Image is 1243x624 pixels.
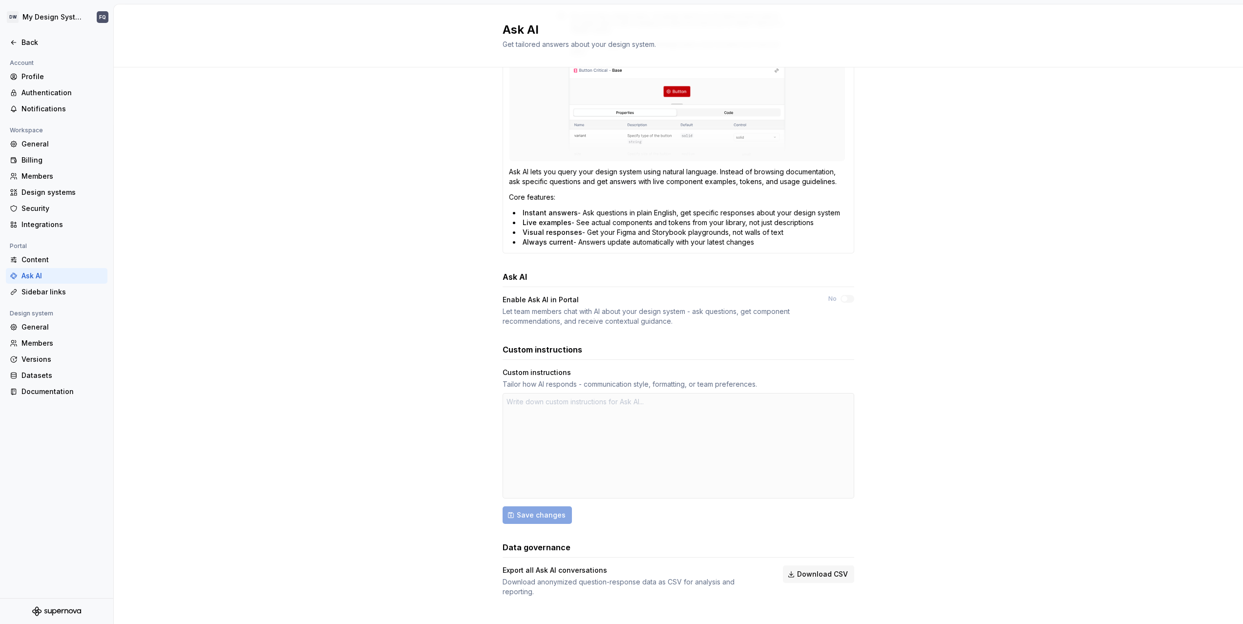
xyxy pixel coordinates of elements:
[503,577,765,597] div: Download anonymized question-response data as CSV for analysis and reporting.
[6,252,107,268] a: Content
[523,238,573,246] span: Always current
[21,354,104,364] div: Versions
[503,344,582,355] h3: Custom instructions
[503,22,843,38] h2: Ask AI
[21,371,104,380] div: Datasets
[503,271,527,283] h3: Ask AI
[21,338,104,348] div: Members
[6,168,107,184] a: Members
[509,192,848,202] p: Core features:
[6,284,107,300] a: Sidebar links
[21,187,104,197] div: Design systems
[21,104,104,114] div: Notifications
[783,565,854,583] button: Download CSV
[503,307,811,326] div: Let team members chat with AI about your design system - ask questions, get component recommendat...
[828,295,837,303] label: No
[513,208,848,218] li: - Ask questions in plain English, get specific responses about your design system
[6,352,107,367] a: Versions
[513,228,848,237] li: - Get your Figma and Storybook playgrounds, not walls of text
[6,35,107,50] a: Back
[21,72,104,82] div: Profile
[503,40,656,48] span: Get tailored answers about your design system.
[503,368,571,377] div: Custom instructions
[503,295,579,305] div: Enable Ask AI in Portal
[6,85,107,101] a: Authentication
[797,569,848,579] span: Download CSV
[6,101,107,117] a: Notifications
[21,387,104,396] div: Documentation
[21,155,104,165] div: Billing
[6,217,107,232] a: Integrations
[21,38,104,47] div: Back
[21,322,104,332] div: General
[6,57,38,69] div: Account
[513,237,848,247] li: - Answers update automatically with your latest changes
[6,384,107,399] a: Documentation
[503,565,607,575] div: Export all Ask AI conversations
[21,171,104,181] div: Members
[99,13,106,21] div: FQ
[21,139,104,149] div: General
[6,69,107,84] a: Profile
[523,208,578,217] span: Instant answers
[21,271,104,281] div: Ask AI
[32,606,81,616] svg: Supernova Logo
[503,541,570,553] h3: Data governance
[6,240,31,252] div: Portal
[513,218,848,228] li: - See actual components and tokens from your library, not just descriptions
[21,88,104,98] div: Authentication
[2,6,111,28] button: DWMy Design SystemFQ
[523,218,571,227] span: Live examples
[6,268,107,284] a: Ask AI
[523,228,582,236] span: Visual responses
[6,185,107,200] a: Design systems
[6,368,107,383] a: Datasets
[22,12,85,22] div: My Design System
[509,167,848,187] p: Ask AI lets you query your design system using natural language. Instead of browsing documentatio...
[6,125,47,136] div: Workspace
[6,319,107,335] a: General
[21,204,104,213] div: Security
[6,152,107,168] a: Billing
[6,201,107,216] a: Security
[21,287,104,297] div: Sidebar links
[6,308,57,319] div: Design system
[503,379,854,389] div: Tailor how AI responds - communication style, formatting, or team preferences.
[21,220,104,229] div: Integrations
[6,136,107,152] a: General
[6,335,107,351] a: Members
[21,255,104,265] div: Content
[7,11,19,23] div: DW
